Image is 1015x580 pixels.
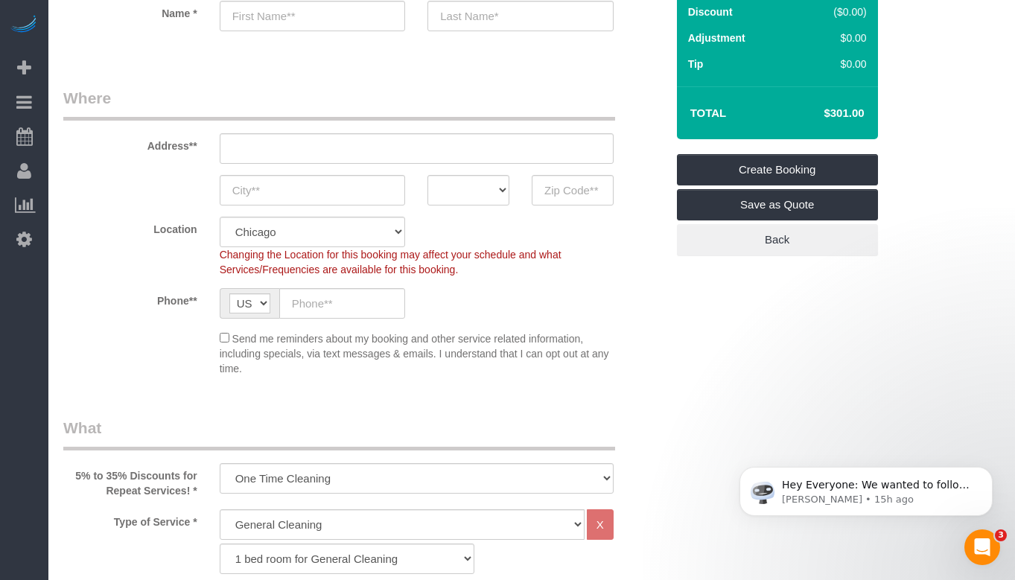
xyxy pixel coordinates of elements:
[427,1,614,31] input: Last Name*
[63,417,615,450] legend: What
[52,217,209,237] label: Location
[717,436,1015,540] iframe: Intercom notifications message
[779,107,864,120] h4: $301.00
[532,175,614,205] input: Zip Code**
[677,154,878,185] a: Create Booking
[688,31,745,45] label: Adjustment
[677,189,878,220] a: Save as Quote
[9,15,39,36] img: Automaid Logo
[995,529,1007,541] span: 3
[798,4,867,19] div: ($0.00)
[65,43,255,203] span: Hey Everyone: We wanted to follow up and let you know we have been closely monitoring the account...
[63,87,615,121] legend: Where
[690,106,727,119] strong: Total
[220,1,406,31] input: First Name**
[65,57,257,71] p: Message from Ellie, sent 15h ago
[798,31,867,45] div: $0.00
[798,57,867,71] div: $0.00
[220,249,561,275] span: Changing the Location for this booking may affect your schedule and what Services/Frequencies are...
[964,529,1000,565] iframe: Intercom live chat
[677,224,878,255] a: Back
[220,333,609,375] span: Send me reminders about my booking and other service related information, including specials, via...
[52,1,209,21] label: Name *
[688,57,704,71] label: Tip
[52,509,209,529] label: Type of Service *
[688,4,733,19] label: Discount
[52,463,209,498] label: 5% to 35% Discounts for Repeat Services! *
